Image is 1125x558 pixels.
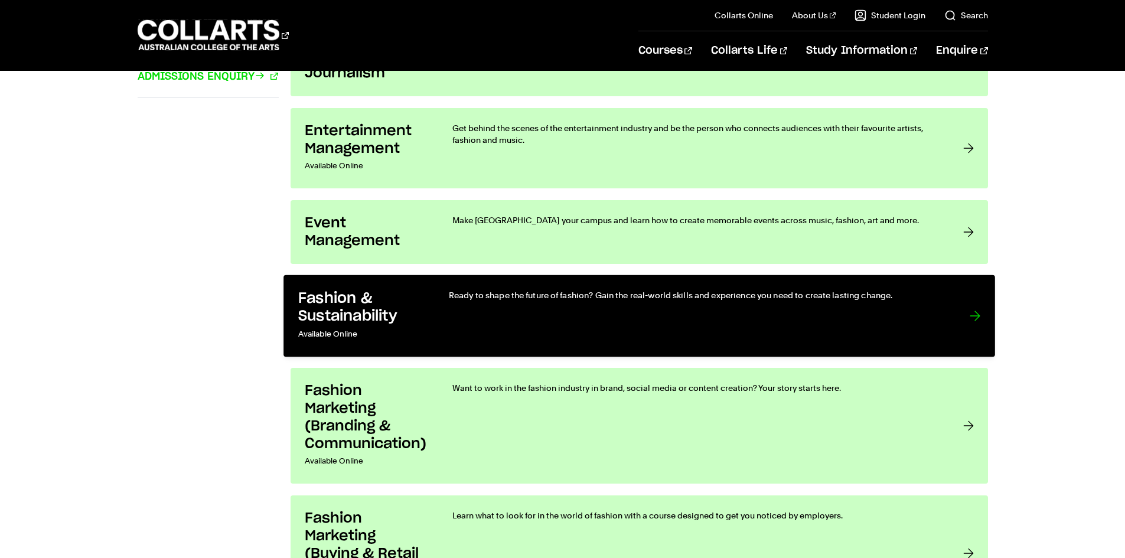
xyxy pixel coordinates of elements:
a: Courses [638,31,692,70]
p: Available Online [305,158,429,174]
p: Make [GEOGRAPHIC_DATA] your campus and learn how to create memorable events across music, fashion... [452,214,940,226]
p: Ready to shape the future of fashion? Gain the real-world skills and experience you need to creat... [448,289,945,301]
a: Collarts Online [715,9,773,21]
a: Study Information [806,31,917,70]
h3: Entertainment Management [305,122,429,158]
div: Go to homepage [138,18,289,52]
a: Fashion Marketing (Branding & Communication) Available Online Want to work in the fashion industr... [291,368,988,484]
a: About Us [792,9,836,21]
a: Fashion & Sustainability Available Online Ready to shape the future of fashion? Gain the real-wor... [283,275,995,357]
a: Event Management Make [GEOGRAPHIC_DATA] your campus and learn how to create memorable events acro... [291,200,988,264]
a: Admissions Enquiry [138,69,278,84]
a: Entertainment Management Available Online Get behind the scenes of the entertainment industry and... [291,108,988,188]
h3: Fashion & Sustainability [298,289,424,325]
h3: Fashion Marketing (Branding & Communication) [305,382,429,453]
h3: Event Management [305,214,429,250]
a: Search [944,9,988,21]
p: Get behind the scenes of the entertainment industry and be the person who connects audiences with... [452,122,940,146]
a: Collarts Life [711,31,787,70]
p: Available Online [298,326,424,343]
p: Available Online [305,453,429,469]
a: Student Login [855,9,925,21]
p: Want to work in the fashion industry in brand, social media or content creation? Your story start... [452,382,940,394]
p: Learn what to look for in the world of fashion with a course designed to get you noticed by emplo... [452,510,940,521]
a: Enquire [936,31,987,70]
